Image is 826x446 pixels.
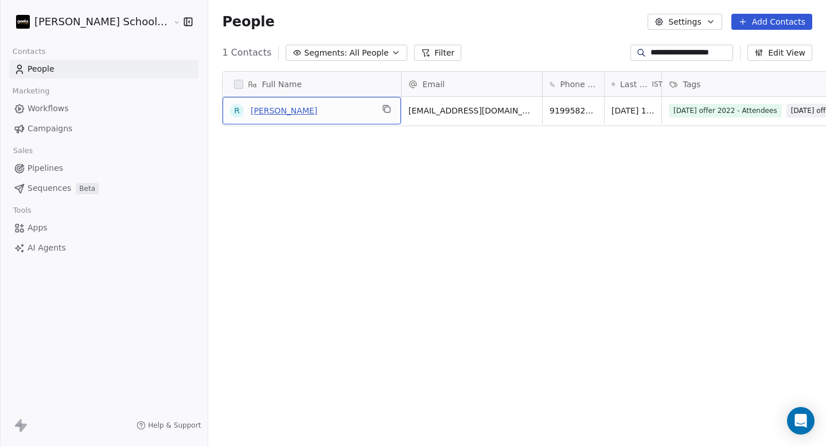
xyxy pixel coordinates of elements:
span: Apps [28,222,48,234]
button: Edit View [747,45,812,61]
div: grid [223,97,402,437]
span: [DATE] offer 2022 - Attendees [669,104,782,118]
span: People [28,63,54,75]
span: Pipelines [28,162,63,174]
button: Filter [414,45,462,61]
a: Pipelines [9,159,198,178]
div: Full Name [223,72,401,96]
span: 1 Contacts [222,46,271,60]
a: Apps [9,218,198,237]
div: Phone Number [543,72,604,96]
span: Segments: [304,47,347,59]
a: People [9,60,198,79]
span: [DATE] 12:02 PM [611,105,654,116]
span: All People [349,47,388,59]
button: [PERSON_NAME] School of Finance LLP [14,12,165,32]
span: Beta [76,183,99,194]
span: Email [422,79,445,90]
span: Full Name [262,79,302,90]
button: Add Contacts [731,14,812,30]
div: Open Intercom Messenger [787,407,815,435]
span: IST [652,80,663,89]
span: Last Activity Date [620,79,649,90]
span: Tools [8,202,36,219]
div: R [235,105,240,117]
span: Tags [683,79,700,90]
a: Campaigns [9,119,198,138]
span: [PERSON_NAME] School of Finance LLP [34,14,170,29]
a: [PERSON_NAME] [251,106,317,115]
span: Contacts [7,43,50,60]
span: Help & Support [148,421,201,430]
span: Sales [8,142,38,159]
a: AI Agents [9,238,198,257]
span: Campaigns [28,123,72,135]
span: Workflows [28,103,69,115]
span: Marketing [7,83,54,100]
span: Phone Number [560,79,597,90]
div: Email [402,72,542,96]
span: 919958268696 [550,105,597,116]
span: People [222,13,274,30]
img: Zeeshan%20Neck%20Print%20Dark.png [16,15,30,29]
button: Settings [648,14,722,30]
a: SequencesBeta [9,179,198,198]
a: Workflows [9,99,198,118]
a: Help & Support [137,421,201,430]
span: AI Agents [28,242,66,254]
span: [EMAIL_ADDRESS][DOMAIN_NAME] [408,105,535,116]
div: Last Activity DateIST [605,72,661,96]
span: Sequences [28,182,71,194]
